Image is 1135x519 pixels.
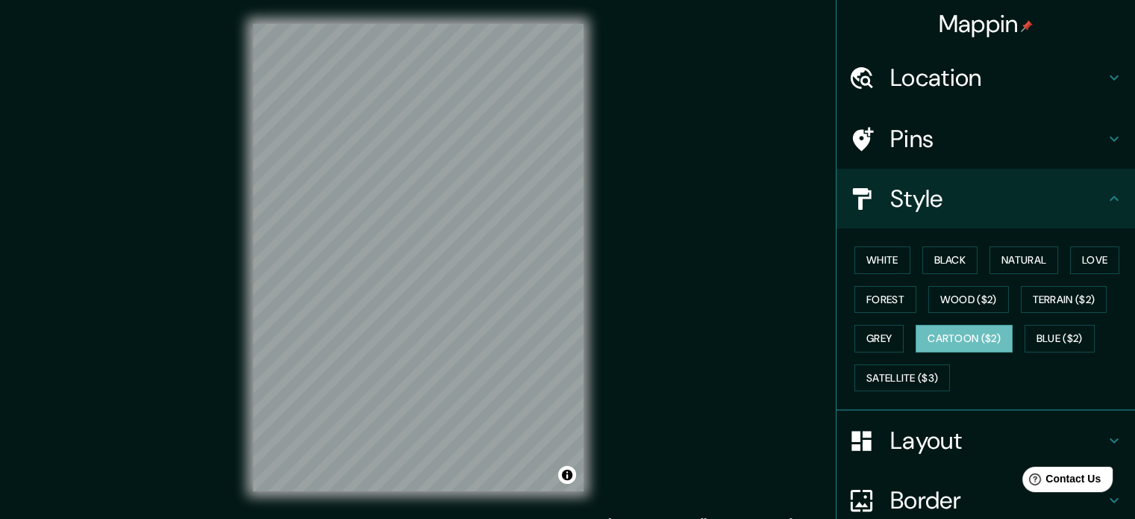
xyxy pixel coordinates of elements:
div: Layout [837,411,1135,470]
div: Pins [837,109,1135,169]
button: Wood ($2) [928,286,1009,314]
button: Natural [989,246,1058,274]
h4: Style [890,184,1105,214]
h4: Border [890,485,1105,515]
div: Location [837,48,1135,108]
h4: Pins [890,124,1105,154]
canvas: Map [253,24,584,491]
div: Style [837,169,1135,229]
button: Blue ($2) [1025,325,1095,352]
button: Terrain ($2) [1021,286,1107,314]
img: pin-icon.png [1021,20,1033,32]
button: Love [1070,246,1119,274]
button: Black [922,246,978,274]
button: White [854,246,910,274]
button: Toggle attribution [558,466,576,484]
button: Forest [854,286,916,314]
button: Satellite ($3) [854,364,950,392]
button: Grey [854,325,904,352]
h4: Location [890,63,1105,93]
h4: Mappin [939,9,1034,39]
iframe: Help widget launcher [1002,461,1119,503]
h4: Layout [890,426,1105,456]
button: Cartoon ($2) [916,325,1013,352]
